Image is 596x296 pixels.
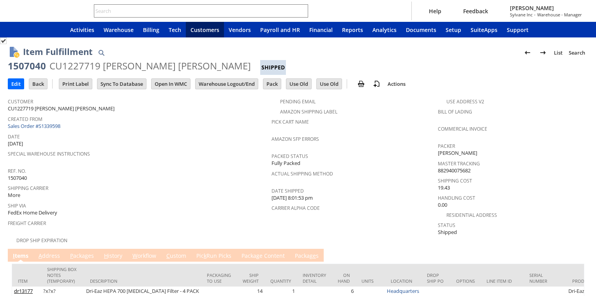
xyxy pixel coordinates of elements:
[8,105,115,112] span: CU1227719 [PERSON_NAME] [PERSON_NAME]
[510,4,582,12] span: [PERSON_NAME]
[33,25,42,34] svg: Shortcuts
[337,22,368,37] a: Reports
[97,79,146,89] input: Sync To Database
[194,252,233,261] a: PickRun Picks
[13,252,15,259] span: I
[538,48,548,57] img: Next
[70,26,94,34] span: Activities
[438,108,472,115] a: Bill Of Lading
[391,278,415,284] div: Location
[166,252,170,259] span: C
[510,12,533,18] span: Sylvane Inc
[574,250,584,260] a: Unrolled view on
[446,98,484,105] a: Use Address V2
[28,22,47,37] div: Shortcuts
[8,191,20,199] span: More
[11,252,30,261] a: Items
[438,195,475,201] a: Handling Cost
[438,167,471,174] span: 882940075682
[438,149,477,157] span: [PERSON_NAME]
[8,116,42,122] a: Created From
[272,170,333,177] a: Actual Shipping Method
[438,126,487,132] a: Commercial Invoice
[164,252,188,261] a: Custom
[263,79,281,89] input: Pack
[406,26,436,34] span: Documents
[94,6,297,16] input: Search
[14,287,33,294] a: dr13177
[196,79,258,89] input: Warehouse Logout/End
[272,153,308,160] a: Packed Status
[372,26,397,34] span: Analytics
[566,46,588,59] a: Search
[8,140,23,147] span: [DATE]
[438,229,457,236] span: Shipped
[523,48,532,57] img: Previous
[338,272,350,284] div: On Hand
[297,6,307,16] svg: Search
[260,60,286,75] div: Shipped
[23,45,93,58] h1: Item Fulfillment
[438,222,455,229] a: Status
[240,252,287,261] a: Package Content
[9,22,28,37] a: Recent Records
[104,26,134,34] span: Warehouse
[152,79,190,89] input: Open In WMC
[130,252,158,261] a: Workflow
[471,26,497,34] span: SuiteApps
[49,60,251,72] div: CU1227719 [PERSON_NAME] [PERSON_NAME]
[356,79,366,89] img: print.svg
[272,188,304,194] a: Date Shipped
[309,26,333,34] span: Financial
[47,22,65,37] a: Home
[8,60,46,72] div: 1507040
[387,287,419,294] a: Headquarters
[8,122,62,129] a: Sales Order #S1339598
[438,177,472,184] a: Shipping Cost
[229,26,251,34] span: Vendors
[551,46,566,59] a: List
[14,25,23,34] svg: Recent Records
[132,252,138,259] span: W
[260,26,300,34] span: Payroll and HR
[169,26,181,34] span: Tech
[342,26,363,34] span: Reports
[317,79,342,89] input: Use Old
[224,22,256,37] a: Vendors
[280,98,316,105] a: Pending Email
[502,22,533,37] a: Support
[313,252,316,259] span: e
[272,205,320,211] a: Carrier Alpha Code
[8,168,26,174] a: Ref. No.
[256,22,305,37] a: Payroll and HR
[438,184,450,191] span: 19.43
[8,151,90,157] a: Special Warehouse Instructions
[372,79,381,89] img: add-record.svg
[537,12,582,18] span: Warehouse - Manager
[441,22,466,37] a: Setup
[16,237,67,244] a: Drop Ship Expiration
[8,185,48,191] a: Shipping Carrier
[529,272,561,284] div: Serial Number
[507,26,529,34] span: Support
[8,174,27,182] span: 1507040
[8,98,33,105] a: Customer
[429,7,441,15] span: Help
[270,278,291,284] div: Quantity
[8,202,26,209] a: Ship Via
[138,22,164,37] a: Billing
[104,252,108,259] span: H
[70,252,73,259] span: P
[68,252,96,261] a: Packages
[368,22,401,37] a: Analytics
[463,7,488,15] span: Feedback
[143,26,159,34] span: Billing
[303,272,326,284] div: Inventory Detail
[18,278,35,284] div: Item
[186,22,224,37] a: Customers
[446,26,461,34] span: Setup
[65,22,99,37] a: Activities
[401,22,441,37] a: Documents
[293,252,321,261] a: Packages
[534,12,536,18] span: -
